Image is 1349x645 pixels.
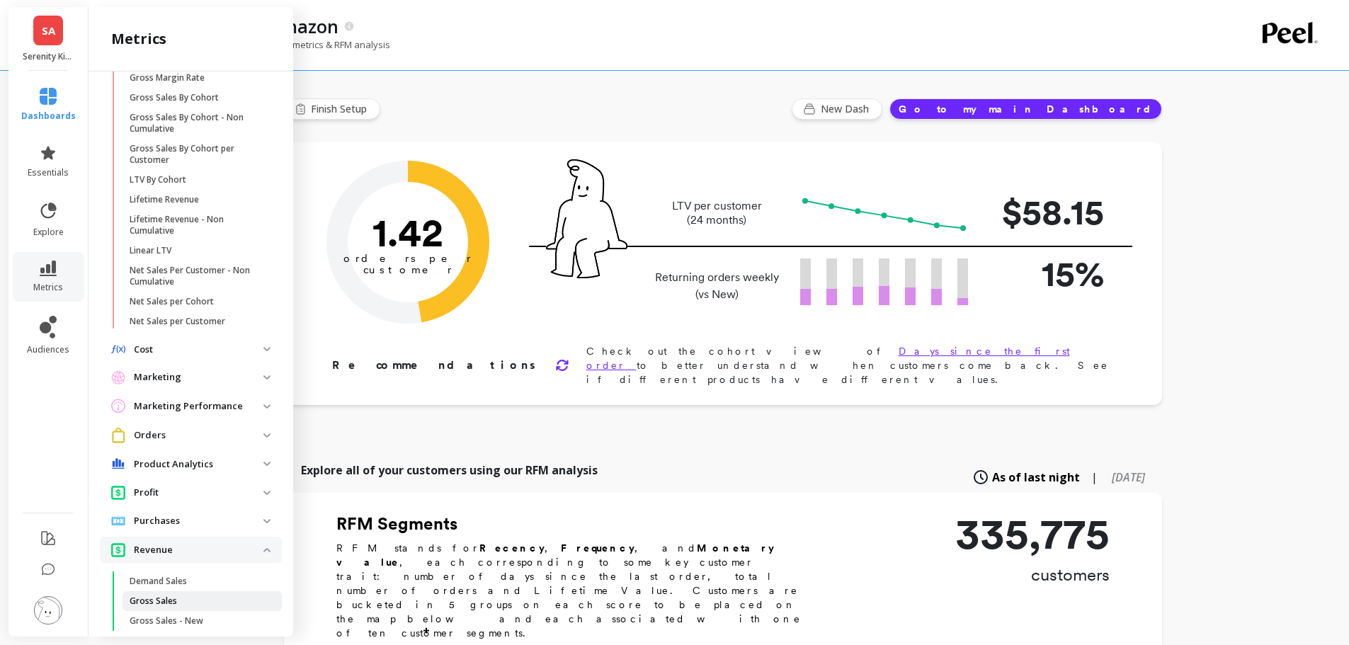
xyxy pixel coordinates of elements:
[336,541,818,640] p: RFM stands for , , and , each corresponding to some key customer trait: number of days since the ...
[130,615,203,627] p: Gross Sales - New
[111,399,125,413] img: navigation item icon
[111,428,125,443] img: navigation item icon
[130,316,225,327] p: Net Sales per Customer
[332,357,538,374] p: Recommendations
[263,433,271,438] img: down caret icon
[343,252,472,265] tspan: orders per
[111,458,125,469] img: navigation item icon
[130,112,265,135] p: Gross Sales By Cohort - Non Cumulative
[263,347,271,351] img: down caret icon
[134,457,263,472] p: Product Analytics
[651,269,783,303] p: Returning orders weekly (vs New)
[111,485,125,500] img: navigation item icon
[130,194,199,205] p: Lifetime Revenue
[130,296,214,307] p: Net Sales per Cohort
[363,263,452,276] tspan: customer
[23,51,74,62] p: Serenity Kids - Amazon
[33,227,64,238] span: explore
[546,159,627,278] img: pal seatted on line
[991,247,1104,300] p: 15%
[134,428,263,443] p: Orders
[1112,469,1145,485] span: [DATE]
[651,199,783,227] p: LTV per customer (24 months)
[134,486,263,500] p: Profit
[263,491,271,495] img: down caret icon
[821,102,873,116] span: New Dash
[134,514,263,528] p: Purchases
[263,519,271,523] img: down caret icon
[130,92,219,103] p: Gross Sales By Cohort
[134,399,263,413] p: Marketing Performance
[284,98,380,120] button: Finish Setup
[889,98,1162,120] button: Go to my main Dashboard
[336,513,818,535] h2: RFM Segments
[130,245,171,256] p: Linear LTV
[372,209,443,256] text: 1.42
[992,469,1080,486] span: As of last night
[21,110,76,122] span: dashboards
[111,29,166,49] h2: metrics
[33,282,63,293] span: metrics
[134,543,263,557] p: Revenue
[130,265,265,287] p: Net Sales Per Customer - Non Cumulative
[130,174,186,185] p: LTV By Cohort
[134,370,263,384] p: Marketing
[311,102,371,116] span: Finish Setup
[130,214,265,236] p: Lifetime Revenue - Non Cumulative
[991,185,1104,239] p: $58.15
[27,344,69,355] span: audiences
[42,23,55,39] span: SA
[301,462,598,479] p: Explore all of your customers using our RFM analysis
[130,72,205,84] p: Gross Margin Rate
[479,542,545,554] b: Recency
[561,542,634,554] b: Frequency
[134,343,263,357] p: Cost
[586,344,1117,387] p: Check out the cohort view of to better understand when customers come back. See if different prod...
[263,462,271,466] img: down caret icon
[130,595,177,607] p: Gross Sales
[130,576,187,587] p: Demand Sales
[111,370,125,384] img: navigation item icon
[955,513,1110,555] p: 335,775
[28,167,69,178] span: essentials
[111,542,125,557] img: navigation item icon
[1091,469,1098,486] span: |
[111,345,125,354] img: navigation item icon
[263,375,271,379] img: down caret icon
[34,596,62,624] img: profile picture
[792,98,882,120] button: New Dash
[263,404,271,409] img: down caret icon
[955,564,1110,586] p: customers
[130,143,265,166] p: Gross Sales By Cohort per Customer
[263,548,271,552] img: down caret icon
[111,517,125,525] img: navigation item icon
